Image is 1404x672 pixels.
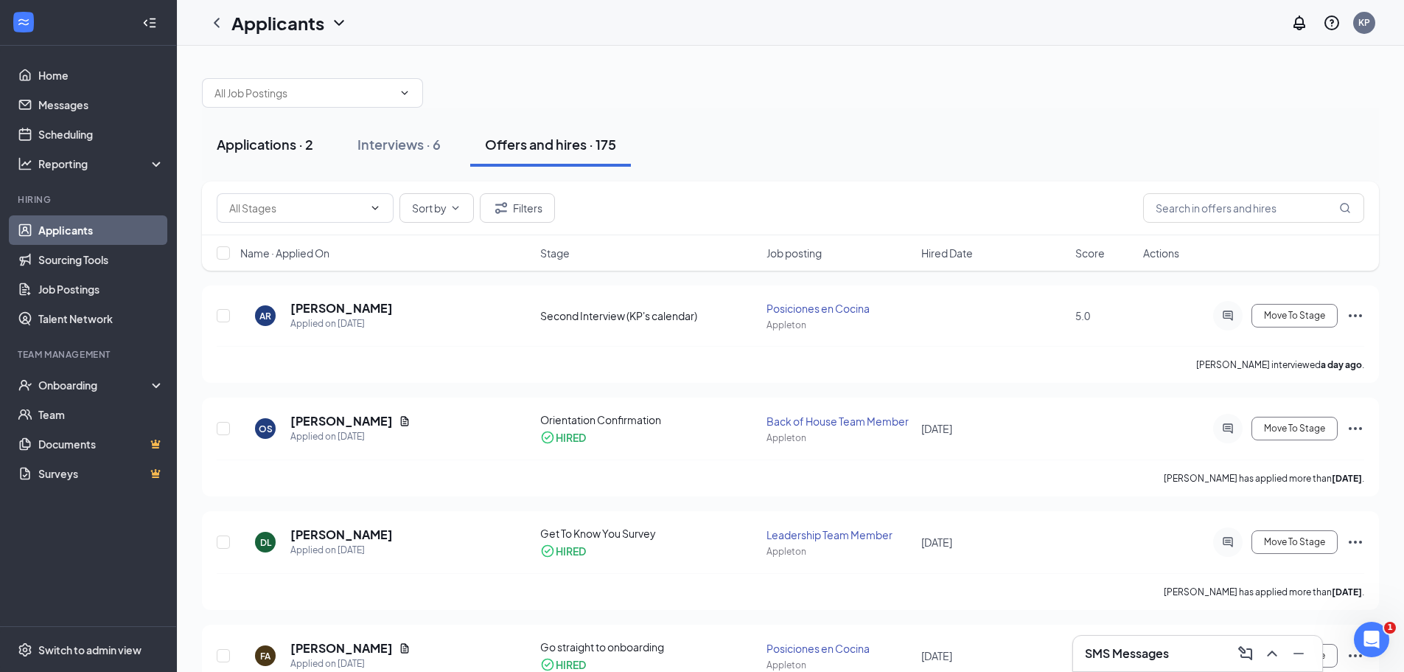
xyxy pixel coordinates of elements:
[556,544,586,558] div: HIRED
[259,423,273,435] div: OS
[540,640,758,654] div: Go straight to onboarding
[1164,586,1364,598] p: [PERSON_NAME] has applied more than .
[1075,246,1105,260] span: Score
[290,657,411,671] div: Applied on [DATE]
[766,641,912,656] div: Posiciones en Cocina
[556,657,586,672] div: HIRED
[766,414,912,429] div: Back of House Team Member
[1260,642,1284,665] button: ChevronUp
[38,642,142,657] div: Switch to admin view
[399,642,411,654] svg: Document
[1251,530,1338,554] button: Move To Stage
[540,430,555,445] svg: CheckmarkCircle
[1263,645,1281,662] svg: ChevronUp
[1264,423,1325,434] span: Move To Stage
[1234,642,1257,665] button: ComposeMessage
[540,412,758,427] div: Orientation Confirmation
[290,429,411,444] div: Applied on [DATE]
[766,246,822,260] span: Job posting
[1332,473,1362,484] b: [DATE]
[492,199,510,217] svg: Filter
[290,316,393,331] div: Applied on [DATE]
[369,202,381,214] svg: ChevronDown
[766,432,912,444] div: Appleton
[229,200,363,216] input: All Stages
[766,301,912,316] div: Posiciones en Cocina
[16,15,31,30] svg: WorkstreamLogo
[38,60,164,90] a: Home
[766,319,912,331] div: Appleton
[38,119,164,149] a: Scheduling
[1143,246,1179,260] span: Actions
[18,193,161,206] div: Hiring
[480,193,555,223] button: Filter Filters
[540,657,555,672] svg: CheckmarkCircle
[38,215,164,245] a: Applicants
[38,90,164,119] a: Messages
[540,246,570,260] span: Stage
[1291,14,1308,32] svg: Notifications
[1354,622,1389,657] iframe: Intercom live chat
[1339,202,1351,214] svg: MagnifyingGlass
[330,14,348,32] svg: ChevronDown
[142,15,157,30] svg: Collapse
[1358,16,1370,29] div: KP
[540,544,555,558] svg: CheckmarkCircle
[1219,536,1237,548] svg: ActiveChat
[540,526,758,541] div: Get To Know You Survey
[399,193,474,223] button: Sort byChevronDown
[240,246,329,260] span: Name · Applied On
[1075,309,1090,322] span: 5.0
[231,10,324,35] h1: Applicants
[1347,307,1364,325] svg: Ellipses
[921,246,973,260] span: Hired Date
[38,304,164,333] a: Talent Network
[1143,193,1364,223] input: Search in offers and hires
[1219,423,1237,434] svg: ActiveChat
[38,400,164,429] a: Team
[1347,533,1364,551] svg: Ellipses
[18,348,161,361] div: Team Management
[412,203,447,213] span: Sort by
[290,413,393,429] h5: [PERSON_NAME]
[38,459,164,488] a: SurveysCrown
[766,545,912,558] div: Appleton
[1196,358,1364,371] p: [PERSON_NAME] interviewed .
[1332,586,1362,597] b: [DATE]
[485,135,616,153] div: Offers and hires · 175
[399,87,411,99] svg: ChevronDown
[260,536,271,549] div: DL
[18,642,32,657] svg: Settings
[1251,304,1338,328] button: Move To Stage
[540,308,758,323] div: Second Interview (KP's calendar)
[921,422,952,435] span: [DATE]
[217,135,313,153] div: Applications · 2
[399,415,411,427] svg: Document
[260,650,270,662] div: FA
[921,536,952,549] span: [DATE]
[18,378,32,392] svg: UserCheck
[1219,310,1237,322] svg: ActiveChat
[1085,645,1169,662] h3: SMS Messages
[1321,359,1362,370] b: a day ago
[214,85,393,101] input: All Job Postings
[1384,622,1396,634] span: 1
[259,310,271,322] div: AR
[1287,642,1310,665] button: Minimize
[1237,645,1254,662] svg: ComposeMessage
[450,202,461,214] svg: ChevronDown
[766,659,912,671] div: Appleton
[1264,537,1325,547] span: Move To Stage
[38,378,152,392] div: Onboarding
[766,527,912,542] div: Leadership Team Member
[1164,472,1364,485] p: [PERSON_NAME] has applied more than .
[38,245,164,274] a: Sourcing Tools
[357,135,441,153] div: Interviews · 6
[38,156,165,171] div: Reporting
[290,543,393,558] div: Applied on [DATE]
[290,300,393,316] h5: [PERSON_NAME]
[290,640,393,657] h5: [PERSON_NAME]
[208,14,226,32] svg: ChevronLeft
[290,527,393,543] h5: [PERSON_NAME]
